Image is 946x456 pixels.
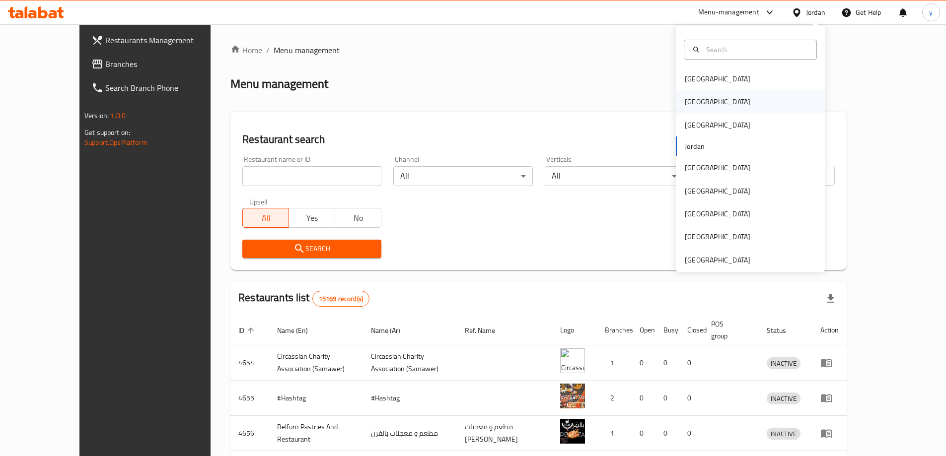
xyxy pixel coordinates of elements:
[83,52,237,76] a: Branches
[632,315,655,345] th: Open
[820,427,839,439] div: Menu
[238,290,369,307] h2: Restaurants list
[632,416,655,451] td: 0
[597,345,632,381] td: 1
[335,208,381,228] button: No
[105,58,229,70] span: Branches
[655,381,679,416] td: 0
[545,166,684,186] div: All
[597,315,632,345] th: Branches
[685,162,750,173] div: [GEOGRAPHIC_DATA]
[767,428,800,440] span: INACTIVE
[632,381,655,416] td: 0
[679,315,703,345] th: Closed
[685,73,750,84] div: [GEOGRAPHIC_DATA]
[679,381,703,416] td: 0
[105,34,229,46] span: Restaurants Management
[371,325,413,336] span: Name (Ar)
[363,381,457,416] td: #Hashtag
[266,44,270,56] li: /
[269,381,363,416] td: #Hashtag
[230,381,269,416] td: 4655
[597,416,632,451] td: 1
[84,126,130,139] span: Get support on:
[247,211,285,225] span: All
[767,358,800,369] span: INACTIVE
[249,198,268,205] label: Upsell
[597,381,632,416] td: 2
[313,294,369,304] span: 15169 record(s)
[293,211,331,225] span: Yes
[767,325,799,336] span: Status
[560,384,585,408] img: #Hashtag
[274,44,340,56] span: Menu management
[560,419,585,444] img: Belfurn Pastries And Restaurant
[806,7,825,18] div: Jordan
[339,211,377,225] span: No
[363,345,457,381] td: ​Circassian ​Charity ​Association​ (Samawer)
[277,325,321,336] span: Name (En)
[105,82,229,94] span: Search Branch Phone
[83,28,237,52] a: Restaurants Management
[679,416,703,451] td: 0
[632,345,655,381] td: 0
[812,315,847,345] th: Action
[250,243,373,255] span: Search
[238,325,257,336] span: ID
[820,392,839,404] div: Menu
[820,357,839,369] div: Menu
[685,96,750,107] div: [GEOGRAPHIC_DATA]
[393,166,532,186] div: All
[655,315,679,345] th: Busy
[242,166,381,186] input: Search for restaurant name or ID..
[230,76,328,92] h2: Menu management
[711,318,747,342] span: POS group
[655,345,679,381] td: 0
[312,291,369,307] div: Total records count
[242,240,381,258] button: Search
[110,109,126,122] span: 1.0.0
[685,186,750,196] div: [GEOGRAPHIC_DATA]
[767,428,800,440] div: INACTIVE
[230,44,262,56] a: Home
[363,416,457,451] td: مطعم و معجنات بالفرن
[655,416,679,451] td: 0
[685,120,750,130] div: [GEOGRAPHIC_DATA]
[685,255,750,265] div: [GEOGRAPHIC_DATA]
[929,7,933,18] span: y
[702,44,810,55] input: Search
[679,345,703,381] td: 0
[242,132,835,147] h2: Restaurant search
[465,325,508,336] span: Ref. Name
[819,287,843,311] div: Export file
[698,6,759,18] div: Menu-management
[230,416,269,451] td: 4656
[685,231,750,242] div: [GEOGRAPHIC_DATA]
[230,44,847,56] nav: breadcrumb
[269,345,363,381] td: ​Circassian ​Charity ​Association​ (Samawer)
[84,109,109,122] span: Version:
[242,208,289,228] button: All
[685,208,750,219] div: [GEOGRAPHIC_DATA]
[560,348,585,373] img: ​Circassian ​Charity ​Association​ (Samawer)
[269,416,363,451] td: Belfurn Pastries And Restaurant
[289,208,335,228] button: Yes
[457,416,552,451] td: مطعم و معجنات [PERSON_NAME]
[83,76,237,100] a: Search Branch Phone
[84,136,147,149] a: Support.OpsPlatform
[767,393,800,404] span: INACTIVE
[230,345,269,381] td: 4654
[552,315,597,345] th: Logo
